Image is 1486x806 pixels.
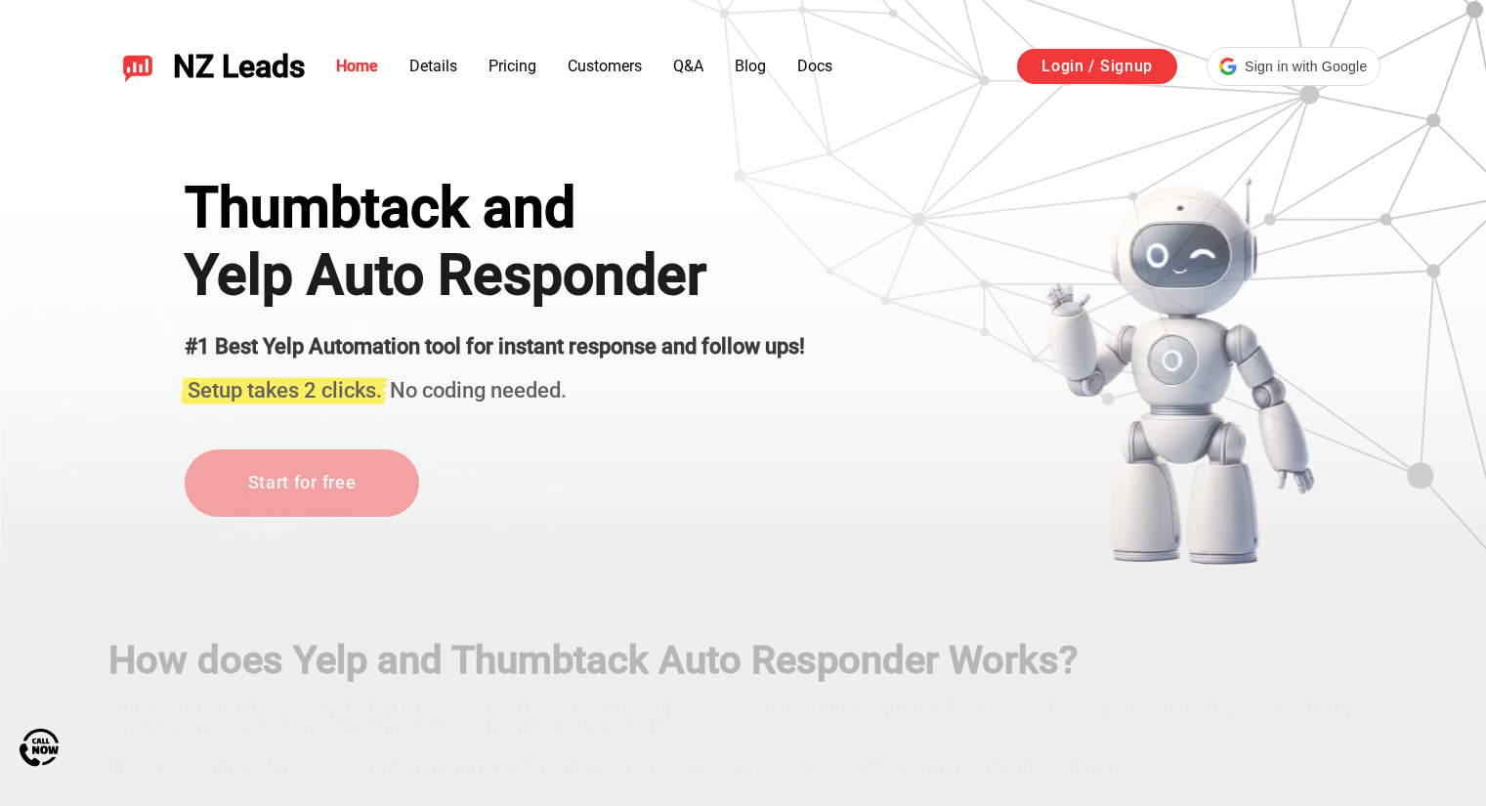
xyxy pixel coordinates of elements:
span: Sign in with Google [1245,57,1367,77]
h2: How does Yelp and Thumbtack Auto Responder Works? [108,638,1379,683]
img: NZ Leads logo [122,51,153,82]
div: Sign in with Google [1207,47,1380,86]
a: Blog [735,57,766,75]
div: Thumbtack and [185,176,805,240]
img: yelp bot [1044,176,1317,567]
img: Call Now [20,728,59,767]
a: Home [336,57,378,75]
strong: #1 Best Yelp Automation tool for instant response and follow ups! [185,334,805,359]
a: Pricing [488,57,536,75]
a: Customers [568,57,642,75]
h3: No coding needed. [185,366,805,405]
a: Q&A [673,57,703,75]
a: Login / Signup [1017,49,1177,84]
span: NZ Leads [173,49,305,85]
h1: Yelp Auto Responder [185,243,805,308]
a: Start for free [185,449,419,517]
p: When a customer messages your Yelp business, our AI reads their message and understands what they... [108,690,1379,777]
iframe: Sign in with Google Button [1197,84,1389,127]
a: Docs [797,57,832,75]
a: Details [409,57,457,75]
span: Setup takes 2 clicks. [188,378,382,403]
